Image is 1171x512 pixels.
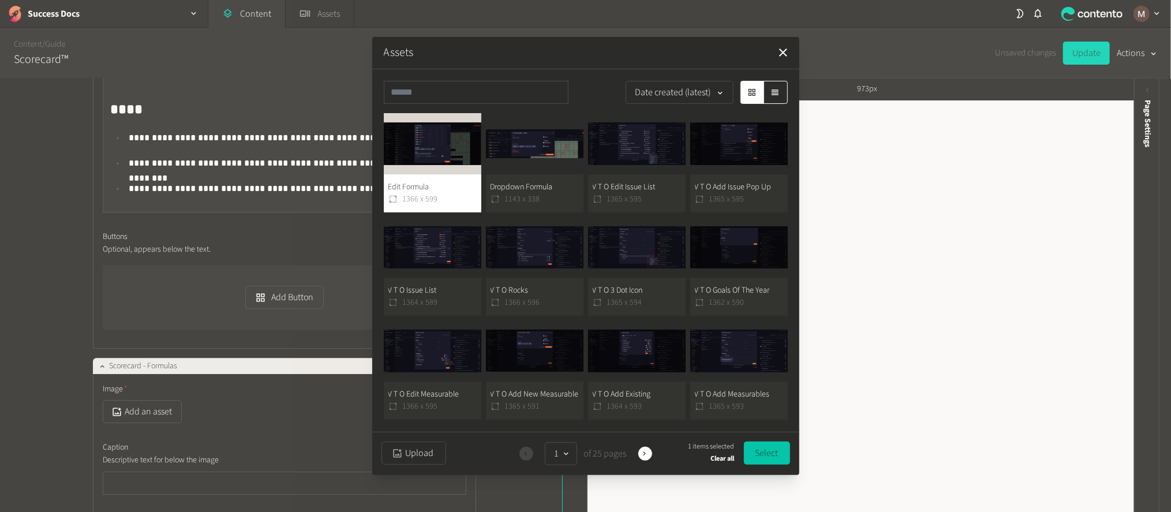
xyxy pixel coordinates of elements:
[381,442,446,465] button: Upload
[626,81,734,104] button: Date created (latest)
[545,442,577,465] button: 1
[711,452,735,466] button: Clear all
[744,442,790,465] button: Select
[689,442,735,452] span: 1 items selected
[384,44,414,61] button: Assets
[582,447,627,461] span: of 25 pages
